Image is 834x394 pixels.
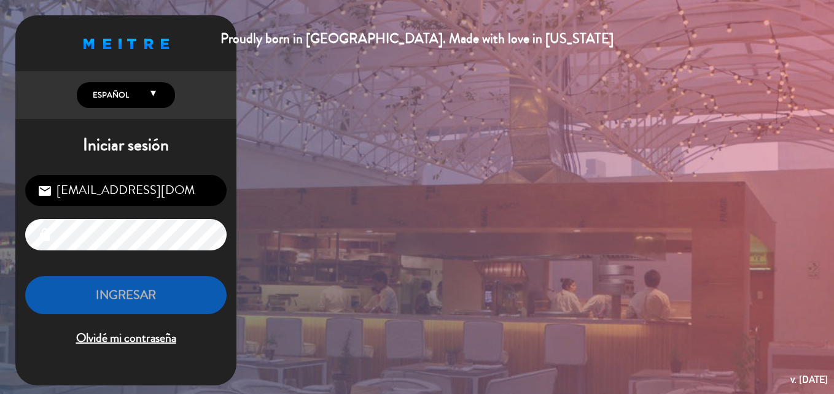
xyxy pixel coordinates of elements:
[25,328,227,349] span: Olvidé mi contraseña
[37,228,52,242] i: lock
[15,135,236,156] h1: Iniciar sesión
[90,89,129,101] span: Español
[790,371,828,388] div: v. [DATE]
[25,276,227,315] button: INGRESAR
[25,175,227,206] input: Correo Electrónico
[37,183,52,198] i: email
